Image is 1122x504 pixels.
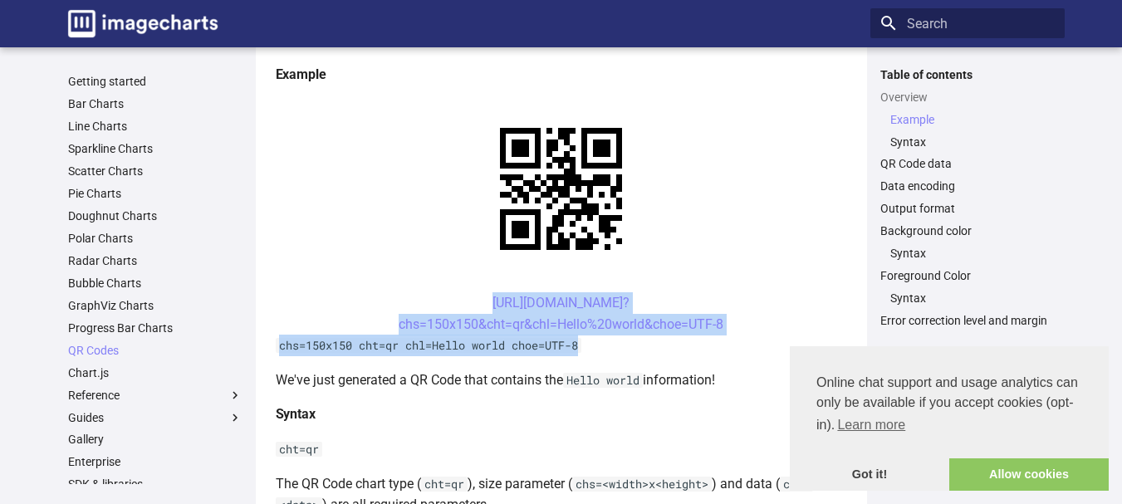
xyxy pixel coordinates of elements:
a: Progress Bar Charts [68,321,243,335]
a: Output format [880,201,1055,216]
a: Sparkline Charts [68,141,243,156]
a: Radar Charts [68,253,243,268]
label: Reference [68,388,243,403]
a: Image-Charts documentation [61,3,224,44]
a: Syntax [890,291,1055,306]
code: chs=<width>x<height> [572,477,712,492]
a: Chart.js [68,365,243,380]
span: Online chat support and usage analytics can only be available if you accept cookies (opt-in). [816,373,1082,438]
a: allow cookies [949,458,1109,492]
img: chart [471,99,651,279]
p: We've just generated a QR Code that contains the information! [276,369,847,391]
code: cht=qr [421,477,468,492]
a: dismiss cookie message [790,458,949,492]
a: learn more about cookies [835,413,908,438]
input: Search [870,8,1065,38]
a: Polar Charts [68,231,243,246]
div: cookieconsent [790,346,1109,491]
a: Bubble Charts [68,276,243,291]
a: Bar Charts [68,96,243,111]
a: Getting started [68,74,243,89]
label: Guides [68,410,243,425]
a: Background color [880,223,1055,238]
h4: Syntax [276,404,847,425]
a: Scatter Charts [68,164,243,179]
a: Pie Charts [68,186,243,201]
code: cht=qr [276,442,322,457]
a: [URL][DOMAIN_NAME]?chs=150x150&cht=qr&chl=Hello%20world&choe=UTF-8 [399,295,723,332]
nav: Overview [880,112,1055,149]
h4: Example [276,64,847,86]
a: Syntax [890,135,1055,149]
a: SDK & libraries [68,477,243,492]
a: QR Code data [880,156,1055,171]
a: Line Charts [68,119,243,134]
a: Syntax [890,246,1055,261]
a: Gallery [68,432,243,447]
a: Overview [880,90,1055,105]
a: Enterprise [68,454,243,469]
code: chs=150x150 cht=qr chl=Hello world choe=UTF-8 [276,338,581,353]
a: Data encoding [880,179,1055,193]
a: Doughnut Charts [68,208,243,223]
code: Hello world [563,373,643,388]
img: logo [68,10,218,37]
a: QR Codes [68,343,243,358]
nav: Background color [880,246,1055,261]
nav: Foreground Color [880,291,1055,306]
nav: Table of contents [870,67,1065,329]
a: Error correction level and margin [880,313,1055,328]
label: Table of contents [870,67,1065,82]
a: Example [890,112,1055,127]
a: Foreground Color [880,268,1055,283]
a: GraphViz Charts [68,298,243,313]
